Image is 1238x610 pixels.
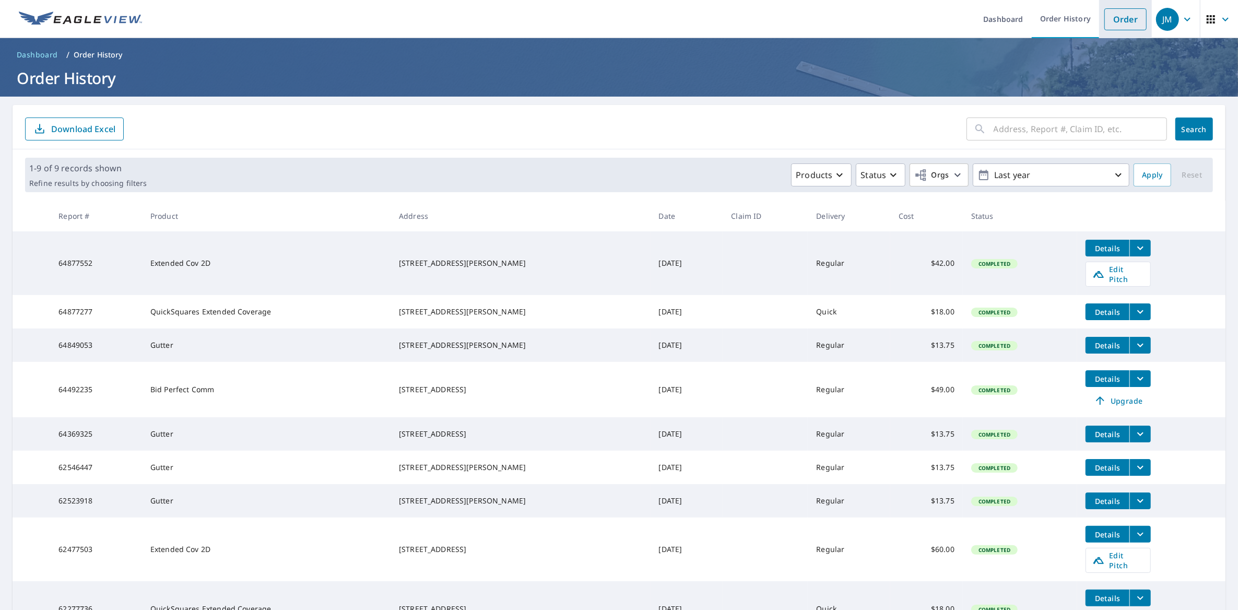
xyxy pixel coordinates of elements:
[142,201,391,231] th: Product
[142,417,391,451] td: Gutter
[990,166,1112,184] p: Last year
[1092,593,1123,603] span: Details
[1086,303,1129,320] button: detailsBtn-64877277
[1142,169,1163,182] span: Apply
[723,201,808,231] th: Claim ID
[399,429,642,439] div: [STREET_ADDRESS]
[1092,394,1145,407] span: Upgrade
[860,169,886,181] p: Status
[910,163,969,186] button: Orgs
[1175,118,1213,140] button: Search
[399,384,642,395] div: [STREET_ADDRESS]
[808,295,890,329] td: Quick
[890,295,963,329] td: $18.00
[890,518,963,581] td: $60.00
[50,329,142,362] td: 64849053
[1086,590,1129,606] button: detailsBtn-62277736
[890,451,963,484] td: $13.75
[808,201,890,231] th: Delivery
[890,484,963,518] td: $13.75
[963,201,1077,231] th: Status
[808,484,890,518] td: Regular
[17,50,58,60] span: Dashboard
[19,11,142,27] img: EV Logo
[1092,243,1123,253] span: Details
[973,163,1129,186] button: Last year
[651,329,723,362] td: [DATE]
[1129,590,1151,606] button: filesDropdownBtn-62277736
[972,464,1017,472] span: Completed
[651,484,723,518] td: [DATE]
[808,231,890,295] td: Regular
[890,329,963,362] td: $13.75
[651,201,723,231] th: Date
[1086,337,1129,354] button: detailsBtn-64849053
[399,307,642,317] div: [STREET_ADDRESS][PERSON_NAME]
[142,295,391,329] td: QuickSquares Extended Coverage
[972,498,1017,505] span: Completed
[142,329,391,362] td: Gutter
[1086,392,1151,409] a: Upgrade
[1092,374,1123,384] span: Details
[25,118,124,140] button: Download Excel
[1129,370,1151,387] button: filesDropdownBtn-64492235
[1092,429,1123,439] span: Details
[51,123,115,135] p: Download Excel
[1134,163,1171,186] button: Apply
[651,451,723,484] td: [DATE]
[399,462,642,473] div: [STREET_ADDRESS][PERSON_NAME]
[994,114,1167,144] input: Address, Report #, Claim ID, etc.
[399,544,642,555] div: [STREET_ADDRESS]
[50,201,142,231] th: Report #
[1129,303,1151,320] button: filesDropdownBtn-64877277
[1086,426,1129,442] button: detailsBtn-64369325
[796,169,832,181] p: Products
[651,231,723,295] td: [DATE]
[972,309,1017,316] span: Completed
[1129,337,1151,354] button: filesDropdownBtn-64849053
[1129,492,1151,509] button: filesDropdownBtn-62523918
[1086,526,1129,543] button: detailsBtn-62477503
[142,451,391,484] td: Gutter
[50,295,142,329] td: 64877277
[1092,463,1123,473] span: Details
[74,50,123,60] p: Order History
[890,362,963,417] td: $49.00
[142,484,391,518] td: Gutter
[399,340,642,350] div: [STREET_ADDRESS][PERSON_NAME]
[651,417,723,451] td: [DATE]
[1086,370,1129,387] button: detailsBtn-64492235
[13,46,1225,63] nav: breadcrumb
[808,329,890,362] td: Regular
[1129,459,1151,476] button: filesDropdownBtn-62546447
[791,163,852,186] button: Products
[1092,550,1144,570] span: Edit Pitch
[651,518,723,581] td: [DATE]
[890,231,963,295] td: $42.00
[29,162,147,174] p: 1-9 of 9 records shown
[50,231,142,295] td: 64877552
[399,496,642,506] div: [STREET_ADDRESS][PERSON_NAME]
[66,49,69,61] li: /
[1092,341,1123,350] span: Details
[1184,124,1205,134] span: Search
[1092,264,1144,284] span: Edit Pitch
[1092,496,1123,506] span: Details
[29,179,147,188] p: Refine results by choosing filters
[808,451,890,484] td: Regular
[1086,459,1129,476] button: detailsBtn-62546447
[50,362,142,417] td: 64492235
[50,518,142,581] td: 62477503
[914,169,949,182] span: Orgs
[50,451,142,484] td: 62546447
[142,231,391,295] td: Extended Cov 2D
[972,431,1017,438] span: Completed
[890,201,963,231] th: Cost
[1086,240,1129,256] button: detailsBtn-64877552
[1129,526,1151,543] button: filesDropdownBtn-62477503
[651,295,723,329] td: [DATE]
[142,362,391,417] td: Bid Perfect Comm
[856,163,905,186] button: Status
[50,484,142,518] td: 62523918
[972,260,1017,267] span: Completed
